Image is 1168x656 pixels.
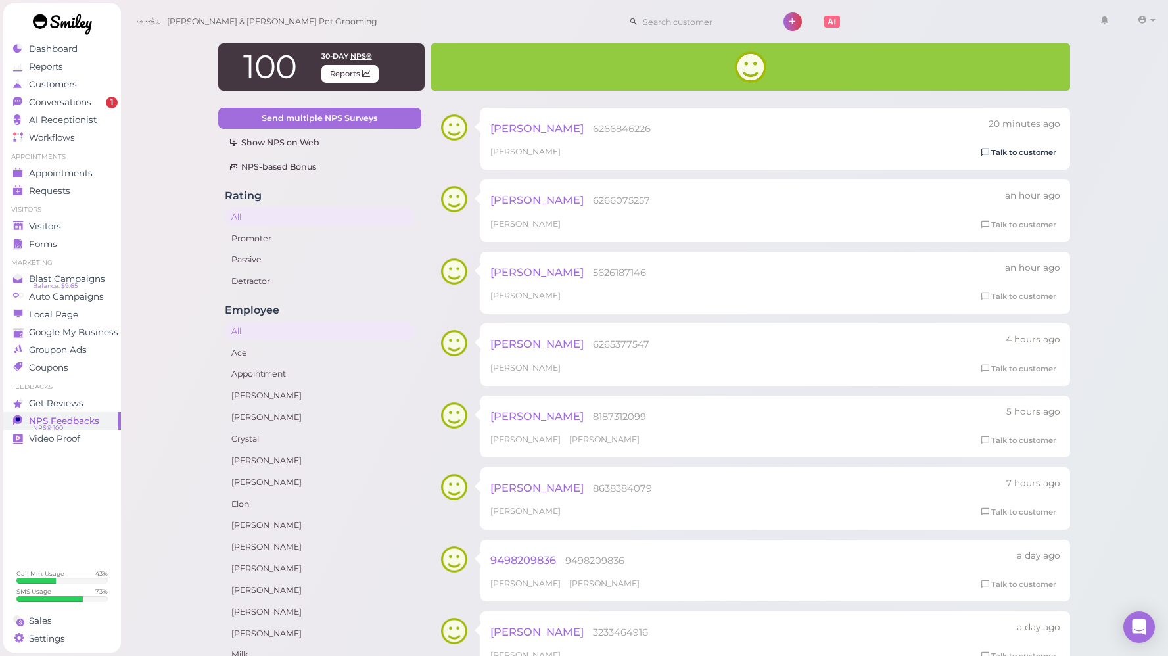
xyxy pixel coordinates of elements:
[490,578,563,588] span: [PERSON_NAME]
[321,65,379,83] span: Reports
[225,365,415,383] a: Appointment
[977,578,1060,592] a: Talk to customer
[29,327,118,338] span: Google My Business
[29,309,78,320] span: Local Page
[490,193,584,206] span: [PERSON_NAME]
[225,624,415,643] a: [PERSON_NAME]
[1017,621,1060,634] div: 08/21 02:26pm
[16,569,64,578] div: Call Min. Usage
[3,341,121,359] a: Groupon Ads
[3,258,121,268] li: Marketing
[29,221,61,232] span: Visitors
[593,626,648,638] span: 3233464916
[1017,550,1060,563] div: 08/21 05:24pm
[3,359,121,377] a: Coupons
[593,123,651,135] span: 6266846226
[3,270,121,288] a: Blast Campaigns Balance: $9.65
[593,411,646,423] span: 8187312099
[29,79,77,90] span: Customers
[29,398,83,409] span: Get Reviews
[95,569,108,578] div: 43 %
[3,164,121,182] a: Appointments
[29,114,97,126] span: AI Receptionist
[225,538,415,556] a: [PERSON_NAME]
[225,250,415,269] a: Passive
[3,430,121,448] a: Video Proof
[167,3,377,40] span: [PERSON_NAME] & [PERSON_NAME] Pet Grooming
[29,633,65,644] span: Settings
[225,559,415,578] a: [PERSON_NAME]
[1123,611,1155,643] div: Open Intercom Messenger
[490,506,561,516] span: [PERSON_NAME]
[3,288,121,306] a: Auto Campaigns
[225,473,415,492] a: [PERSON_NAME]
[3,218,121,235] a: Visitors
[490,481,584,494] span: [PERSON_NAME]
[225,581,415,599] a: [PERSON_NAME]
[3,152,121,162] li: Appointments
[29,433,80,444] span: Video Proof
[29,415,99,427] span: NPS Feedbacks
[225,516,415,534] a: [PERSON_NAME]
[3,235,121,253] a: Forms
[350,51,372,60] span: NPS®
[29,291,104,302] span: Auto Campaigns
[1006,477,1060,490] div: 08/22 10:11am
[225,495,415,513] a: Elon
[29,362,68,373] span: Coupons
[3,323,121,341] a: Google My Business
[218,156,421,177] a: NPS-based Bonus
[225,387,415,405] a: [PERSON_NAME]
[3,412,121,430] a: NPS Feedbacks NPS® 100
[1006,333,1060,346] div: 08/22 01:08pm
[225,189,415,202] h4: Rating
[29,168,93,179] span: Appointments
[565,555,624,567] span: 9498209836
[593,195,650,206] span: 6266075257
[321,51,348,60] span: 30-day
[490,410,584,423] span: [PERSON_NAME]
[225,430,415,448] a: Crystal
[3,394,121,412] a: Get Reviews
[977,218,1060,232] a: Talk to customer
[490,147,561,156] span: [PERSON_NAME]
[3,129,121,147] a: Workflows
[490,553,556,567] span: 9498209836
[593,482,652,494] span: 8638384079
[29,97,91,108] span: Conversations
[29,273,105,285] span: Blast Campaigns
[29,132,75,143] span: Workflows
[593,339,649,350] span: 6265377547
[490,291,561,300] span: [PERSON_NAME]
[490,122,584,135] span: [PERSON_NAME]
[638,11,766,32] input: Search customer
[29,615,52,626] span: Sales
[3,612,121,630] a: Sales
[3,40,121,58] a: Dashboard
[1005,189,1060,202] div: 08/22 03:47pm
[106,97,118,108] span: 1
[3,306,121,323] a: Local Page
[977,146,1060,160] a: Talk to customer
[225,603,415,621] a: [PERSON_NAME]
[977,434,1060,448] a: Talk to customer
[225,304,415,316] h4: Employee
[490,434,563,444] span: [PERSON_NAME]
[490,337,584,350] span: [PERSON_NAME]
[225,408,415,427] a: [PERSON_NAME]
[3,383,121,392] li: Feedbacks
[490,625,584,638] span: [PERSON_NAME]
[225,208,415,226] a: All
[95,587,108,596] div: 73 %
[225,452,415,470] a: [PERSON_NAME]
[29,185,70,197] span: Requests
[16,587,51,596] div: SMS Usage
[29,61,63,72] span: Reports
[3,182,121,200] a: Requests
[490,266,584,279] span: [PERSON_NAME]
[229,137,410,149] div: Show NPS on Web
[3,111,121,129] a: AI Receptionist
[3,93,121,111] a: Conversations 1
[218,132,421,153] a: Show NPS on Web
[1005,262,1060,275] div: 08/22 03:35pm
